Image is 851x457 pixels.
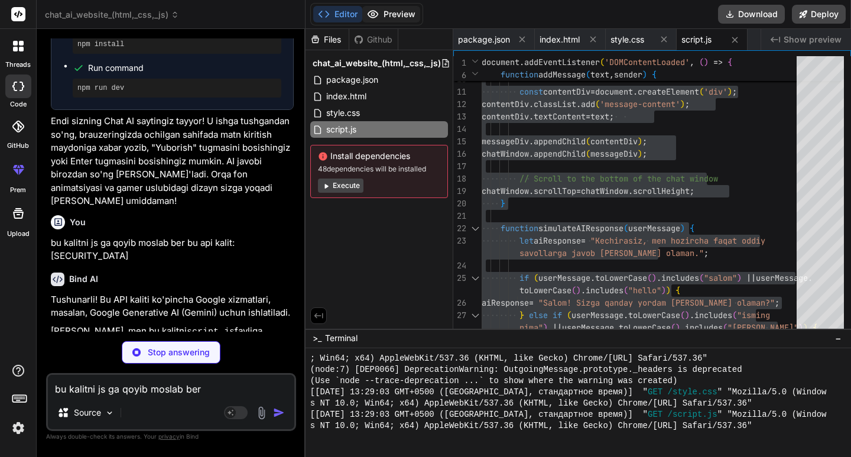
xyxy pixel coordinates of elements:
[680,310,685,320] span: (
[605,57,690,67] span: 'DOMContentLoaded'
[690,310,694,320] span: .
[77,40,277,49] pre: npm install
[313,57,441,69] span: chat_ai_website_(html,_css,_js)
[453,260,466,272] div: 24
[46,431,296,442] p: Always double-check its answers. Your in Bind
[310,420,752,432] span: s NT 10.0; Win64; x64) AppleWebKit/537.36 (KHTML, like Gecko) Chrome/[URL] Safari/537.36"
[581,235,586,246] span: =
[600,99,680,109] span: 'message-content'
[453,185,466,197] div: 19
[571,310,623,320] span: userMessage
[699,273,704,283] span: (
[105,408,115,418] img: Pick Models
[642,148,647,159] span: ;
[10,99,27,109] label: code
[595,99,600,109] span: (
[543,322,548,333] span: )
[453,173,466,185] div: 18
[704,248,709,258] span: ;
[628,310,680,320] span: toLowerCase
[538,297,775,308] span: "Salom! Sizga qanday yordam [PERSON_NAME] olaman?"
[453,222,466,235] div: 22
[792,5,846,24] button: Deploy
[727,57,732,67] span: {
[648,387,662,398] span: GET
[590,235,765,246] span: "Kechirasiz, men hozircha faqat oddiy
[482,186,529,196] span: chatWindow
[501,223,538,234] span: function
[325,122,358,137] span: script.js
[70,216,86,228] h6: You
[717,409,827,420] span: " "Mozilla/5.0 (Window
[835,332,842,344] span: −
[534,273,538,283] span: (
[538,69,586,80] span: addMessage
[306,34,349,46] div: Files
[482,57,519,67] span: document
[746,273,756,283] span: ||
[609,111,614,122] span: ;
[310,375,678,387] span: (Use `node --trace-deprecation ...` to show where the warning was created)
[732,86,737,97] span: ;
[619,322,671,333] span: toLowerCase
[586,136,590,147] span: (
[453,210,466,222] div: 21
[648,409,662,420] span: GET
[529,99,534,109] span: .
[310,364,742,375] span: (node:7) [DEP0066] DeprecationWarning: OutgoingMessage.prototype._headers is deprecated
[727,322,798,333] span: "[PERSON_NAME]"
[718,5,785,24] button: Download
[586,111,590,122] span: =
[704,273,737,283] span: "salom"
[690,223,694,234] span: {
[628,186,633,196] span: .
[652,273,657,283] span: )
[628,223,680,234] span: userMessage
[614,322,619,333] span: .
[255,406,268,420] img: attachment
[675,322,680,333] span: )
[671,322,675,333] span: (
[694,310,732,320] span: includes
[581,99,595,109] span: add
[482,99,529,109] span: contentDiv
[581,186,628,196] span: chatWindow
[313,332,321,344] span: >_
[529,297,534,308] span: =
[595,273,647,283] span: toLowerCase
[732,310,737,320] span: (
[453,111,466,123] div: 13
[590,86,595,97] span: =
[775,297,779,308] span: ;
[148,346,210,358] p: Stop answering
[737,273,742,283] span: )
[77,83,277,93] pre: npm run dev
[595,86,633,97] span: document
[704,57,709,67] span: )
[638,148,642,159] span: )
[519,322,543,333] span: nima"
[310,409,648,420] span: [[DATE] 13:29:03 GMT+0500 ([GEOGRAPHIC_DATA], стандартное время)] "
[642,69,647,80] span: )
[51,236,294,263] p: bu kalitni js ga qoyib moslab ber bu api kalit: [SECURITY_DATA]
[668,387,717,398] span: /style.css
[482,297,529,308] span: aiResponse
[187,327,235,337] code: script.js
[590,136,638,147] span: contentDiv
[633,186,690,196] span: scrollHeight
[453,57,466,69] span: 1
[362,6,420,22] button: Preview
[657,273,661,283] span: .
[534,136,586,147] span: appendChild
[482,148,529,159] span: chatWindow
[529,111,534,122] span: .
[45,9,179,21] span: chat_ai_website_(html,_css,_js)
[158,433,180,440] span: privacy
[273,407,285,419] img: icon
[534,111,586,122] span: textContent
[586,148,590,159] span: (
[668,409,717,420] span: /script.js
[74,407,101,419] p: Source
[685,310,690,320] span: )
[756,273,808,283] span: userMessage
